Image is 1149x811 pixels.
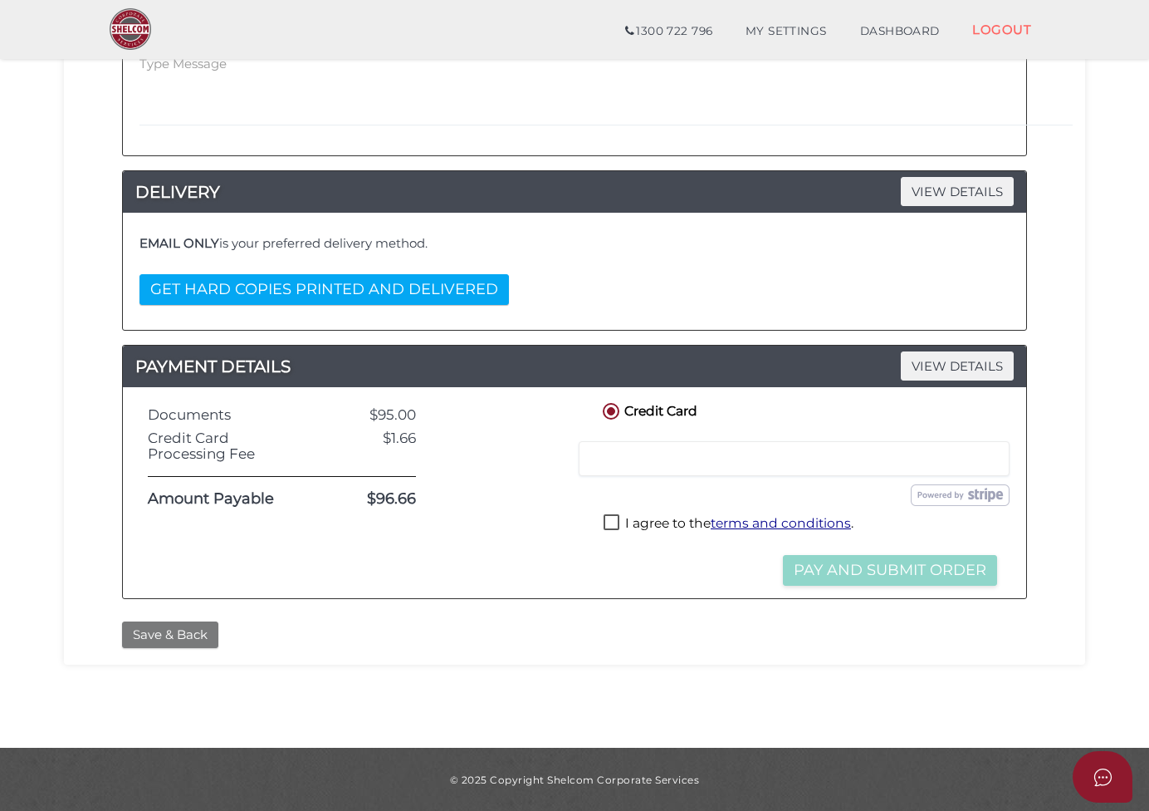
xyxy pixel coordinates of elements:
[123,179,1026,205] h4: DELIVERY
[139,237,1010,251] h4: is your preferred delivery method.
[729,15,843,48] a: MY SETTINGS
[76,773,1073,787] div: © 2025 Copyright Shelcom Corporate Services
[843,15,956,48] a: DASHBOARD
[139,274,509,305] button: GET HARD COPIES PRINTED AND DELIVERED
[911,484,1010,506] img: stripe.png
[589,451,999,466] iframe: Secure card payment input frame
[711,515,851,531] a: terms and conditions
[604,514,853,535] label: I agree to the .
[901,177,1014,206] span: VIEW DETAILS
[135,407,322,423] div: Documents
[123,353,1026,380] h4: PAYMENT DETAILS
[135,491,322,508] div: Amount Payable
[599,400,697,420] label: Credit Card
[322,430,428,461] div: $1.66
[901,351,1014,381] span: VIEW DETAILS
[139,235,219,251] b: EMAIL ONLY
[783,555,997,586] button: Pay and Submit Order
[123,353,1026,380] a: PAYMENT DETAILSVIEW DETAILS
[123,179,1026,205] a: DELIVERYVIEW DETAILS
[956,12,1048,47] a: LOGOUT
[609,15,729,48] a: 1300 722 796
[322,491,428,508] div: $96.66
[135,430,322,461] div: Credit Card Processing Fee
[322,407,428,423] div: $95.00
[1073,751,1132,803] button: Open asap
[122,622,218,649] button: Save & Back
